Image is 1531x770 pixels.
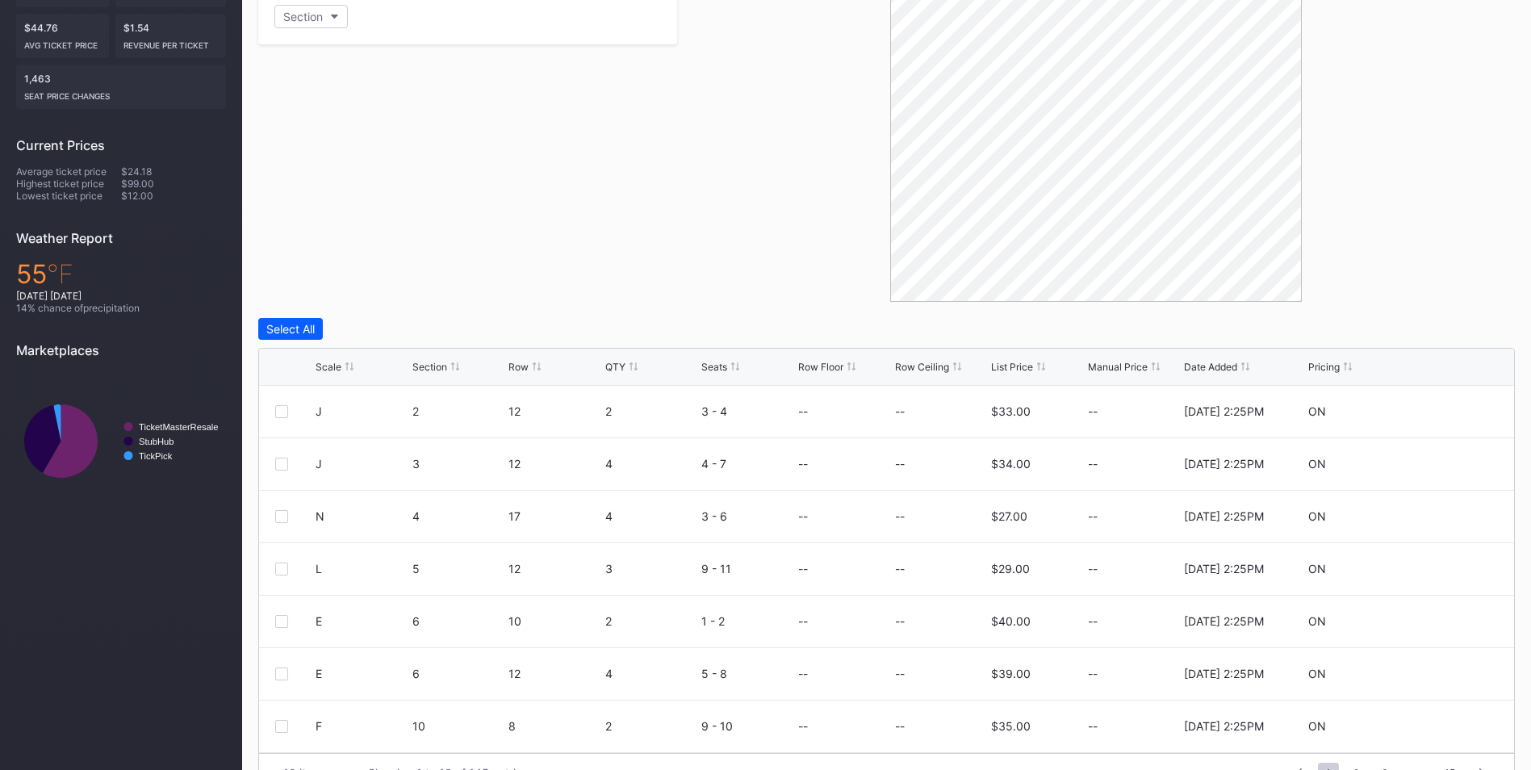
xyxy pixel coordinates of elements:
div: 1,463 [16,65,226,109]
span: ℉ [47,258,73,290]
div: Current Prices [16,137,226,153]
div: 17 [508,509,601,523]
div: -- [798,667,808,680]
div: $27.00 [991,509,1027,523]
div: [DATE] 2:25PM [1184,719,1264,733]
div: -- [895,562,905,575]
div: 5 - 8 [701,667,794,680]
div: Section [283,10,323,23]
button: Section [274,5,348,28]
div: seat price changes [24,85,218,101]
div: -- [798,457,808,471]
div: -- [798,509,808,523]
div: -- [798,719,808,733]
div: -- [895,457,905,471]
div: -- [1088,404,1181,418]
div: -- [895,667,905,680]
div: E [316,667,322,680]
div: 4 [412,509,505,523]
div: Marketplaces [16,342,226,358]
div: 10 [412,719,505,733]
div: -- [895,509,905,523]
div: ON [1308,457,1326,471]
div: Weather Report [16,230,226,246]
div: Row Floor [798,361,843,373]
div: -- [1088,719,1181,733]
div: 9 - 11 [701,562,794,575]
div: 12 [508,404,601,418]
div: $44.76 [16,14,109,58]
div: Lowest ticket price [16,190,121,202]
div: Section [412,361,447,373]
div: $99.00 [121,178,226,190]
div: [DATE] 2:25PM [1184,614,1264,628]
div: N [316,509,324,523]
div: Scale [316,361,341,373]
div: ON [1308,404,1326,418]
div: -- [1088,562,1181,575]
div: Seats [701,361,727,373]
div: 3 [412,457,505,471]
div: Manual Price [1088,361,1148,373]
div: 12 [508,562,601,575]
div: Pricing [1308,361,1340,373]
div: 9 - 10 [701,719,794,733]
div: $33.00 [991,404,1031,418]
div: [DATE] [DATE] [16,290,226,302]
div: QTY [605,361,625,373]
text: TicketMasterResale [139,422,218,432]
text: TickPick [139,451,173,461]
div: -- [1088,614,1181,628]
div: 12 [508,667,601,680]
svg: Chart title [16,370,226,512]
div: -- [895,404,905,418]
div: [DATE] 2:25PM [1184,404,1264,418]
div: 2 [605,404,698,418]
div: $34.00 [991,457,1031,471]
div: Revenue per ticket [123,34,219,50]
div: Select All [266,322,315,336]
div: -- [798,562,808,575]
div: List Price [991,361,1033,373]
div: 3 - 4 [701,404,794,418]
div: 12 [508,457,601,471]
div: 6 [412,614,505,628]
div: 6 [412,667,505,680]
div: 4 [605,457,698,471]
div: Average ticket price [16,165,121,178]
div: [DATE] 2:25PM [1184,509,1264,523]
text: StubHub [139,437,174,446]
div: $29.00 [991,562,1030,575]
div: -- [895,719,905,733]
div: 5 [412,562,505,575]
div: -- [895,614,905,628]
div: [DATE] 2:25PM [1184,562,1264,575]
div: 10 [508,614,601,628]
div: 4 [605,509,698,523]
div: -- [1088,667,1181,680]
div: J [316,457,322,471]
div: Date Added [1184,361,1237,373]
div: ON [1308,562,1326,575]
div: $1.54 [115,14,227,58]
div: [DATE] 2:25PM [1184,667,1264,680]
div: 2 [412,404,505,418]
div: 8 [508,719,601,733]
div: $24.18 [121,165,226,178]
div: ON [1308,614,1326,628]
div: ON [1308,719,1326,733]
div: L [316,562,322,575]
div: E [316,614,322,628]
div: -- [1088,509,1181,523]
div: 4 [605,667,698,680]
div: Row [508,361,529,373]
div: ON [1308,667,1326,680]
button: Select All [258,318,323,340]
div: -- [1088,457,1181,471]
div: Row Ceiling [895,361,949,373]
div: $40.00 [991,614,1031,628]
div: 2 [605,614,698,628]
div: J [316,404,322,418]
div: -- [798,404,808,418]
div: [DATE] 2:25PM [1184,457,1264,471]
